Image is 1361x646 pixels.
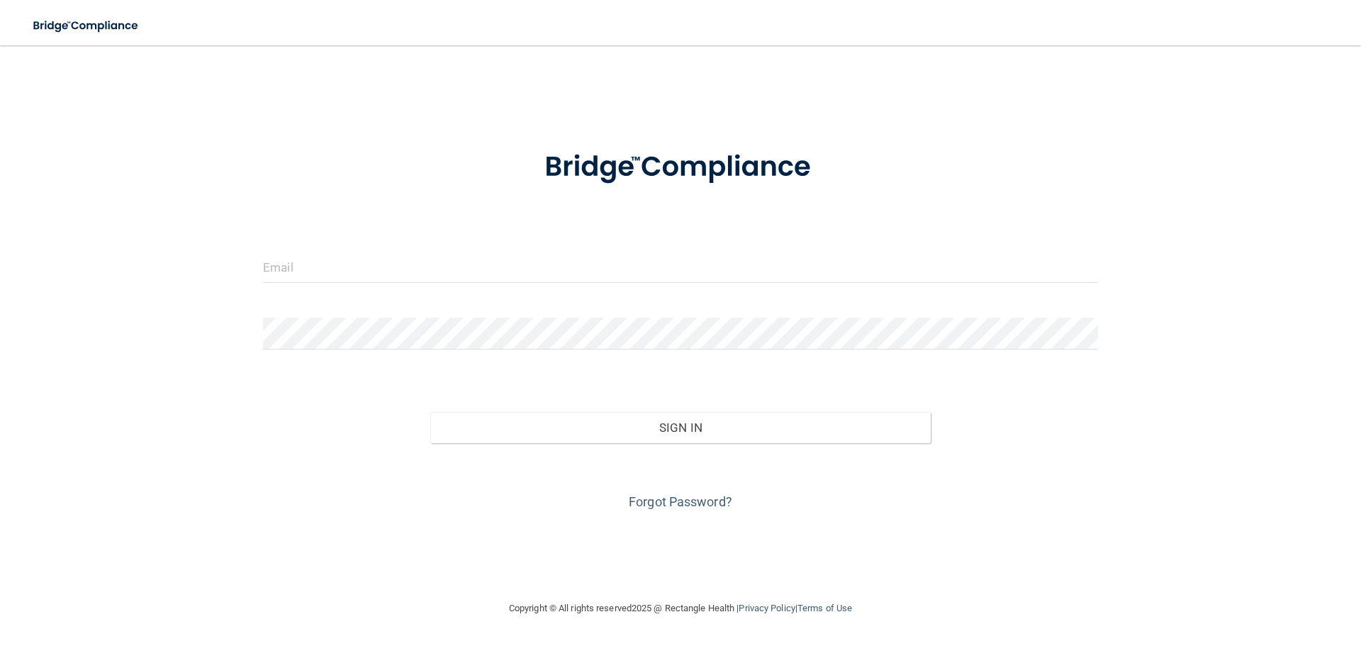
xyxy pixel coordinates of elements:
[515,130,846,204] img: bridge_compliance_login_screen.278c3ca4.svg
[430,412,931,443] button: Sign In
[629,494,732,509] a: Forgot Password?
[739,603,795,613] a: Privacy Policy
[21,11,152,40] img: bridge_compliance_login_screen.278c3ca4.svg
[263,251,1098,283] input: Email
[797,603,852,613] a: Terms of Use
[422,586,939,631] div: Copyright © All rights reserved 2025 @ Rectangle Health | |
